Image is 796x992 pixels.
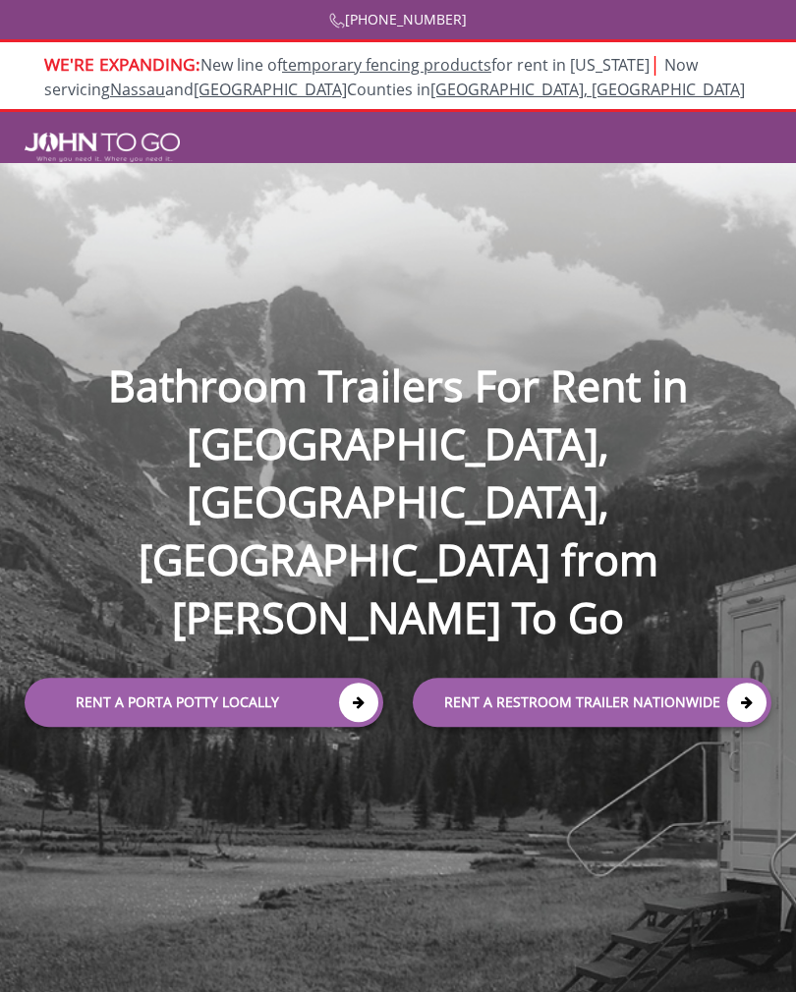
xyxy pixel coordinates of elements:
a: Rent a Porta Potty Locally [25,678,383,727]
a: [PHONE_NUMBER] [329,10,467,28]
a: temporary fencing products [282,54,491,76]
a: Nassau [110,79,165,100]
span: New line of for rent in [US_STATE] [44,54,745,100]
span: WE'RE EXPANDING: [44,52,200,76]
a: [GEOGRAPHIC_DATA] [194,79,347,100]
h1: Bathroom Trailers For Rent in [GEOGRAPHIC_DATA], [GEOGRAPHIC_DATA], [GEOGRAPHIC_DATA] from [PERSO... [5,294,791,647]
span: Now servicing and Counties in [44,54,745,100]
a: [GEOGRAPHIC_DATA], [GEOGRAPHIC_DATA] [430,79,745,100]
a: rent a RESTROOM TRAILER Nationwide [413,678,771,727]
img: JOHN to go [25,133,180,163]
span: | [650,50,660,77]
